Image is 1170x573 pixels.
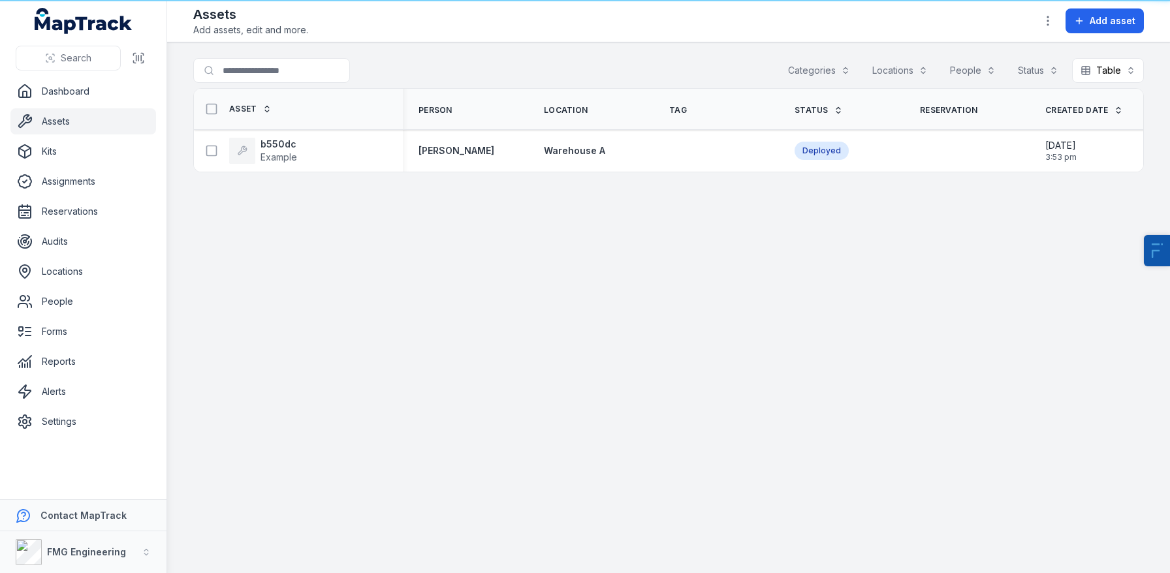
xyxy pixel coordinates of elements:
[40,510,127,521] strong: Contact MapTrack
[795,105,843,116] a: Status
[419,105,452,116] span: Person
[10,409,156,435] a: Settings
[669,105,687,116] span: Tag
[10,348,156,375] a: Reports
[1090,14,1135,27] span: Add asset
[229,138,297,164] a: b550dcExample
[920,105,977,116] span: Reservation
[10,198,156,225] a: Reservations
[10,288,156,315] a: People
[1009,58,1067,83] button: Status
[10,228,156,255] a: Audits
[1066,8,1144,33] button: Add asset
[1045,139,1077,152] span: [DATE]
[1045,105,1109,116] span: Created Date
[1072,58,1144,83] button: Table
[1045,105,1123,116] a: Created Date
[10,379,156,405] a: Alerts
[261,151,297,163] span: Example
[229,104,257,114] span: Asset
[193,5,308,23] h2: Assets
[419,144,494,157] a: [PERSON_NAME]
[544,144,605,157] a: Warehouse A
[795,142,849,160] div: Deployed
[544,105,588,116] span: Location
[47,546,126,557] strong: FMG Engineering
[1045,139,1077,163] time: 10/02/2025, 3:53:37 pm
[10,78,156,104] a: Dashboard
[1045,152,1077,163] span: 3:53 pm
[544,145,605,156] span: Warehouse A
[229,104,272,114] a: Asset
[16,46,121,70] button: Search
[10,168,156,194] a: Assignments
[864,58,936,83] button: Locations
[10,258,156,285] a: Locations
[10,108,156,134] a: Assets
[261,138,297,151] strong: b550dc
[941,58,1004,83] button: People
[61,52,91,65] span: Search
[780,58,859,83] button: Categories
[35,8,133,34] a: MapTrack
[10,138,156,164] a: Kits
[193,23,308,37] span: Add assets, edit and more.
[795,105,829,116] span: Status
[10,318,156,345] a: Forms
